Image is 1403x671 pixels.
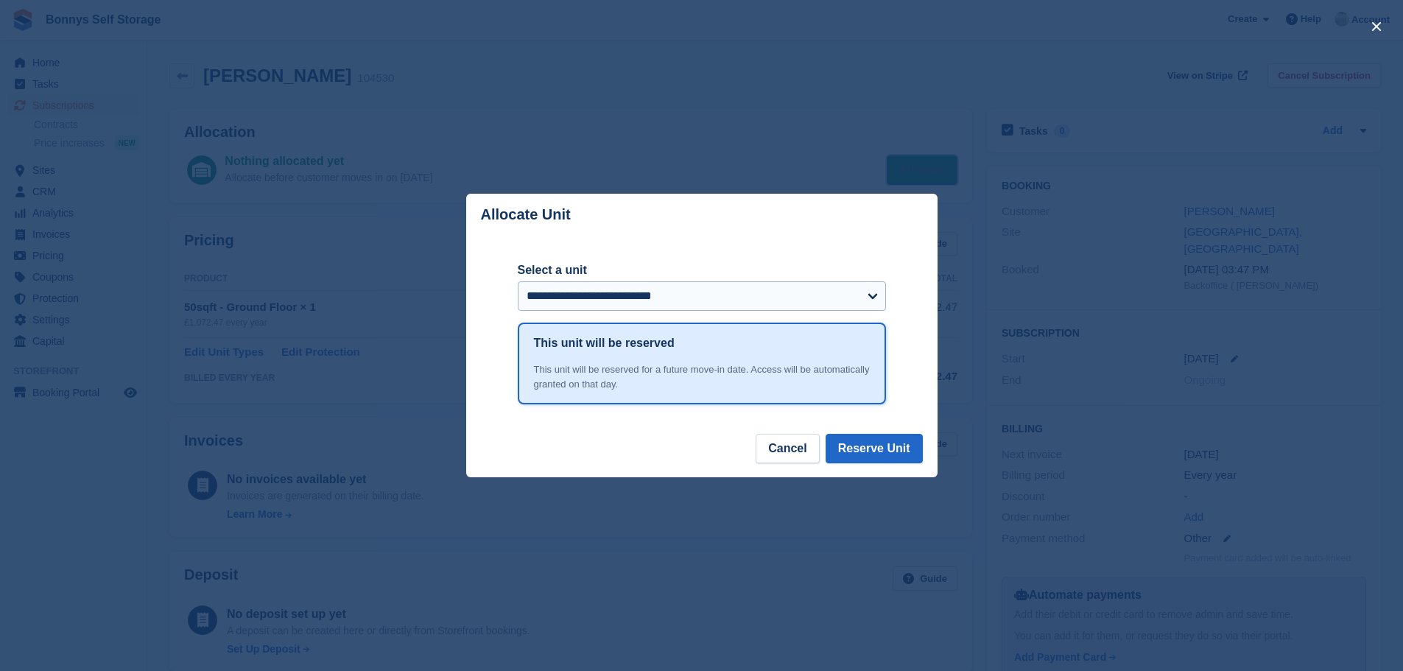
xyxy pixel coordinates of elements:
label: Select a unit [518,261,886,279]
button: close [1365,15,1388,38]
div: This unit will be reserved for a future move-in date. Access will be automatically granted on tha... [534,362,870,391]
button: Reserve Unit [826,434,923,463]
h1: This unit will be reserved [534,334,675,352]
p: Allocate Unit [481,206,571,223]
button: Cancel [756,434,819,463]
